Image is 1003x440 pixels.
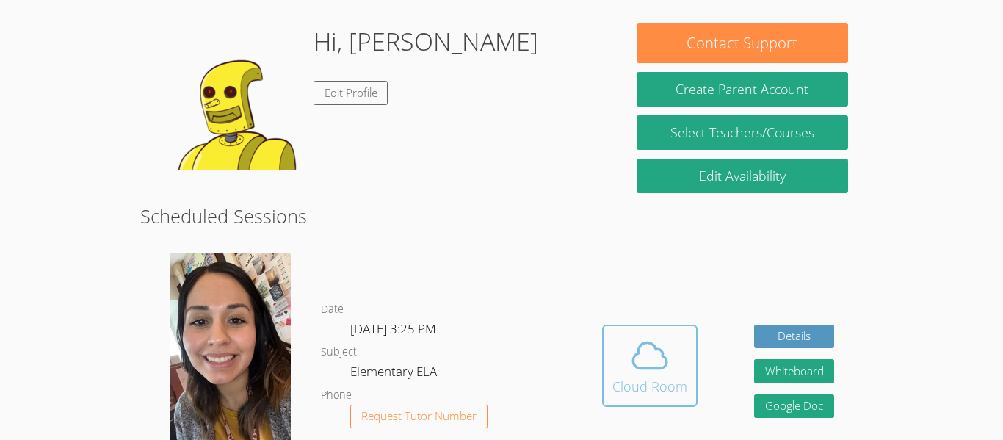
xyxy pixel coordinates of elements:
[155,23,302,170] img: default.png
[612,376,687,397] div: Cloud Room
[140,202,863,230] h2: Scheduled Sessions
[321,343,357,361] dt: Subject
[321,300,344,319] dt: Date
[637,23,848,63] button: Contact Support
[350,361,440,386] dd: Elementary ELA
[637,115,848,150] a: Select Teachers/Courses
[637,72,848,107] button: Create Parent Account
[754,325,835,349] a: Details
[637,159,848,193] a: Edit Availability
[754,359,835,383] button: Whiteboard
[754,394,835,419] a: Google Doc
[321,386,352,405] dt: Phone
[602,325,698,407] button: Cloud Room
[350,405,488,429] button: Request Tutor Number
[314,81,388,105] a: Edit Profile
[314,23,538,60] h1: Hi, [PERSON_NAME]
[350,320,436,337] span: [DATE] 3:25 PM
[361,411,477,422] span: Request Tutor Number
